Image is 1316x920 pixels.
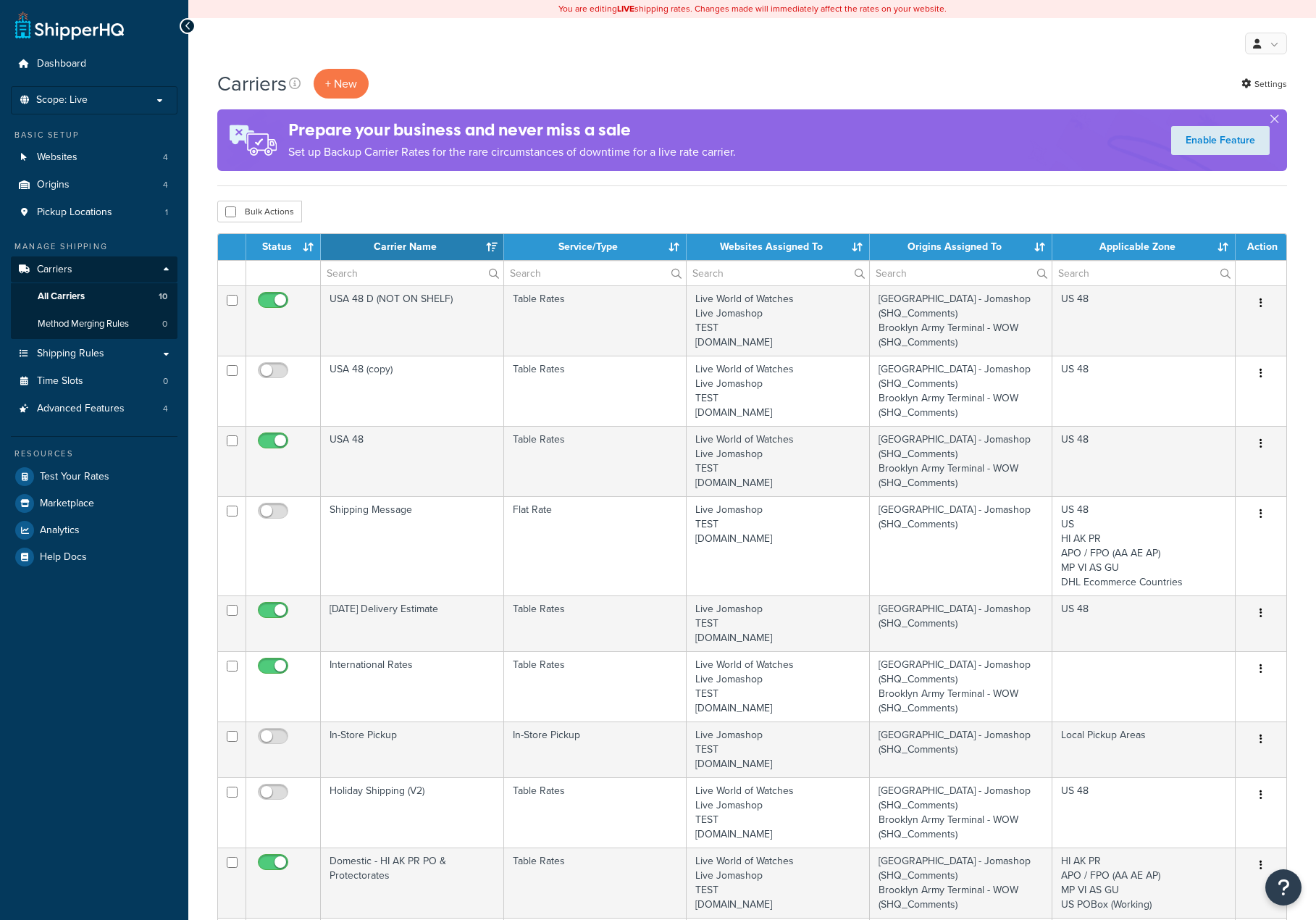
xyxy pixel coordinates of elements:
[11,199,177,226] li: Pickup Locations
[37,179,70,191] span: Origins
[687,722,870,777] td: Live Jomashop TEST [DOMAIN_NAME]
[36,94,88,106] span: Scope: Live
[687,848,870,918] td: Live World of Watches Live Jomashop TEST [DOMAIN_NAME]
[321,496,504,595] td: Shipping Message
[870,426,1053,496] td: [GEOGRAPHIC_DATA] - Jomashop (SHQ_Comments) Brooklyn Army Terminal - WOW (SHQ_Comments)
[687,234,870,260] th: Websites Assigned To: activate to sort column ascending
[1052,356,1236,426] td: US 48
[37,206,112,219] span: Pickup Locations
[217,201,302,222] button: Bulk Actions
[321,722,504,777] td: In-Store Pickup
[321,777,504,848] td: Holiday Shipping (V2)
[11,464,177,490] a: Test Your Rates
[37,264,72,276] span: Carriers
[687,595,870,651] td: Live Jomashop TEST [DOMAIN_NAME]
[11,144,177,171] a: Websites 4
[11,490,177,517] a: Marketplace
[1052,285,1236,356] td: US 48
[11,544,177,570] a: Help Docs
[617,2,634,15] b: LIVE
[40,524,80,537] span: Analytics
[288,118,736,142] h4: Prepare your business and never miss a sale
[37,375,83,388] span: Time Slots
[11,368,177,395] li: Time Slots
[11,51,177,78] a: Dashboard
[504,651,687,722] td: Table Rates
[11,311,177,338] a: Method Merging Rules 0
[321,356,504,426] td: USA 48 (copy)
[11,340,177,367] a: Shipping Rules
[321,234,504,260] th: Carrier Name: activate to sort column ascending
[870,261,1052,285] input: Search
[504,848,687,918] td: Table Rates
[38,318,129,330] span: Method Merging Rules
[162,318,167,330] span: 0
[1265,869,1302,906] button: Open Resource Center
[1052,848,1236,918] td: HI AK PR APO / FPO (AA AE AP) MP VI AS GU US POBox (Working)
[15,11,124,40] a: ShipperHQ Home
[159,290,167,303] span: 10
[11,241,177,253] div: Manage Shipping
[37,151,77,164] span: Websites
[870,595,1053,651] td: [GEOGRAPHIC_DATA] - Jomashop (SHQ_Comments)
[321,651,504,722] td: International Rates
[687,496,870,595] td: Live Jomashop TEST [DOMAIN_NAME]
[37,348,104,360] span: Shipping Rules
[870,285,1053,356] td: [GEOGRAPHIC_DATA] - Jomashop (SHQ_Comments) Brooklyn Army Terminal - WOW (SHQ_Comments)
[1052,777,1236,848] td: US 48
[40,551,87,564] span: Help Docs
[40,471,109,483] span: Test Your Rates
[870,848,1053,918] td: [GEOGRAPHIC_DATA] - Jomashop (SHQ_Comments) Brooklyn Army Terminal - WOW (SHQ_Comments)
[321,285,504,356] td: USA 48 D (NOT ON SHELF)
[1171,126,1270,155] a: Enable Feature
[314,69,369,99] button: + New
[11,129,177,141] div: Basic Setup
[504,261,686,285] input: Search
[11,144,177,171] li: Websites
[687,285,870,356] td: Live World of Watches Live Jomashop TEST [DOMAIN_NAME]
[11,283,177,310] li: All Carriers
[11,256,177,339] li: Carriers
[504,777,687,848] td: Table Rates
[504,496,687,595] td: Flat Rate
[1052,722,1236,777] td: Local Pickup Areas
[163,179,168,191] span: 4
[504,285,687,356] td: Table Rates
[37,403,125,415] span: Advanced Features
[1052,234,1236,260] th: Applicable Zone: activate to sort column ascending
[870,234,1053,260] th: Origins Assigned To: activate to sort column ascending
[11,172,177,198] a: Origins 4
[37,58,86,70] span: Dashboard
[217,109,288,171] img: ad-rules-rateshop-fe6ec290ccb7230408bd80ed9643f0289d75e0ffd9eb532fc0e269fcd187b520.png
[1052,595,1236,651] td: US 48
[1241,74,1287,94] a: Settings
[217,70,287,98] h1: Carriers
[687,356,870,426] td: Live World of Watches Live Jomashop TEST [DOMAIN_NAME]
[870,356,1053,426] td: [GEOGRAPHIC_DATA] - Jomashop (SHQ_Comments) Brooklyn Army Terminal - WOW (SHQ_Comments)
[870,722,1053,777] td: [GEOGRAPHIC_DATA] - Jomashop (SHQ_Comments)
[504,595,687,651] td: Table Rates
[11,448,177,460] div: Resources
[321,426,504,496] td: USA 48
[11,396,177,422] a: Advanced Features 4
[11,256,177,283] a: Carriers
[11,311,177,338] li: Method Merging Rules
[321,595,504,651] td: [DATE] Delivery Estimate
[1052,496,1236,595] td: US 48 US HI AK PR APO / FPO (AA AE AP) MP VI AS GU DHL Ecommerce Countries
[11,172,177,198] li: Origins
[11,199,177,226] a: Pickup Locations 1
[38,290,85,303] span: All Carriers
[246,234,321,260] th: Status: activate to sort column ascending
[1052,261,1235,285] input: Search
[165,206,168,219] span: 1
[1236,234,1286,260] th: Action
[687,426,870,496] td: Live World of Watches Live Jomashop TEST [DOMAIN_NAME]
[1052,426,1236,496] td: US 48
[163,151,168,164] span: 4
[11,517,177,543] a: Analytics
